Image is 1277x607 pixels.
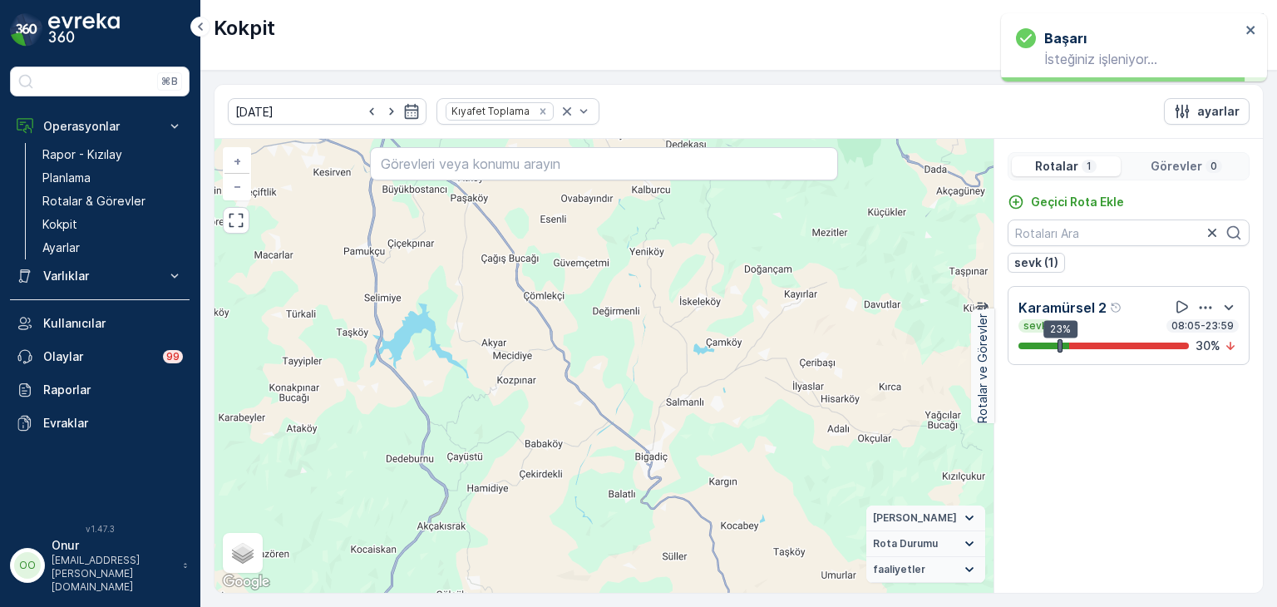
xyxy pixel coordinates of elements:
img: logo_dark-DEwI_e13.png [48,13,120,47]
a: Rotalar & Görevler [36,190,190,213]
p: Kullanıcılar [43,315,183,332]
p: [EMAIL_ADDRESS][PERSON_NAME][DOMAIN_NAME] [52,554,175,594]
input: dd/mm/yyyy [228,98,426,125]
a: Olaylar99 [10,340,190,373]
p: Planlama [42,170,91,186]
p: 0 [1209,160,1219,173]
a: Kokpit [36,213,190,236]
p: Rotalar [1035,158,1078,175]
input: Rotaları Ara [1008,220,1250,246]
p: sevk [1022,319,1049,333]
button: ayarlar [1164,98,1250,125]
p: Operasyonlar [43,118,156,135]
span: faaliyetler [873,563,925,576]
p: Evraklar [43,415,183,432]
p: Varlıklar [43,268,156,284]
summary: [PERSON_NAME] [866,506,985,531]
p: Rapor - Kızılay [42,146,122,163]
a: Layers [224,535,261,571]
button: Operasyonlar [10,110,190,143]
p: Ayarlar [42,239,80,256]
a: Yakınlaştır [224,149,249,174]
button: sevk (1) [1008,253,1065,273]
a: Planlama [36,166,190,190]
div: 23% [1043,320,1077,338]
div: OO [14,552,41,579]
a: Raporlar [10,373,190,407]
img: Google [219,571,274,593]
a: Kullanıcılar [10,307,190,340]
p: 30 % [1196,338,1220,354]
p: Rotalar ve Görevler [974,313,991,423]
div: Yardım Araç İkonu [1110,301,1123,314]
a: Bu bölgeyi Google Haritalar'da açın (yeni pencerede açılır) [219,571,274,593]
span: [PERSON_NAME] [873,511,957,525]
input: Görevleri veya konumu arayın [370,147,837,180]
p: 1 [1085,160,1093,173]
span: − [234,179,242,193]
a: Ayarlar [36,236,190,259]
p: Olaylar [43,348,153,365]
p: Onur [52,537,175,554]
p: İsteğiniz işleniyor… [1016,52,1240,67]
span: Rota Durumu [873,537,938,550]
a: Uzaklaştır [224,174,249,199]
p: Kokpit [42,216,77,233]
p: Karamürsel 2 [1018,298,1107,318]
button: OOOnur[EMAIL_ADDRESS][PERSON_NAME][DOMAIN_NAME] [10,537,190,594]
span: v 1.47.3 [10,524,190,534]
img: logo [10,13,43,47]
summary: Rota Durumu [866,531,985,557]
button: Varlıklar [10,259,190,293]
p: Kokpit [214,15,275,42]
p: Görevler [1151,158,1202,175]
a: Evraklar [10,407,190,440]
p: 99 [166,350,180,363]
p: sevk (1) [1014,254,1058,271]
p: Rotalar & Görevler [42,193,145,210]
div: Remove Kıyafet Toplama [534,105,552,118]
button: close [1245,23,1257,39]
summary: faaliyetler [866,557,985,583]
span: + [234,154,241,168]
p: ⌘B [161,75,178,88]
a: Rapor - Kızılay [36,143,190,166]
p: ayarlar [1197,103,1240,120]
p: 08:05-23:59 [1170,319,1235,333]
div: Kıyafet Toplama [446,103,532,119]
a: Geçici Rota Ekle [1008,194,1124,210]
p: Raporlar [43,382,183,398]
h3: başarı [1044,28,1087,48]
p: Geçici Rota Ekle [1031,194,1124,210]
